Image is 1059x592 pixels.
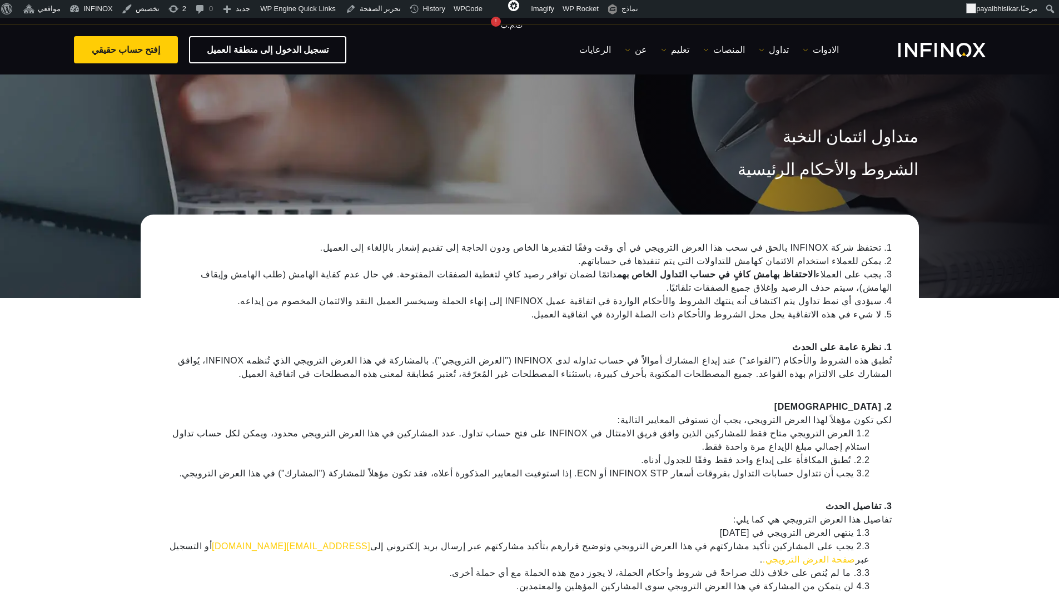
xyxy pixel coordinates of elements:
a: تعليم [661,43,689,57]
li: 3.2 يجب أن تتداول حسابات التداول بفروقات أسعار INFINOX STP أو ECN. إذا استوفيت المعايير المذكورة ... [167,467,870,480]
a: الادوات [803,43,839,57]
li: 3.3. ما لم يُنص على خلاف ذلك صراحةً في شروط وأحكام الحملة، لا يجوز دمج هذه الحملة مع أي حملة أخرى. [167,566,870,580]
li: 2.2. تُطبق المكافأة على إيداع واحد فقط وفقًا للجدول أدناه. [167,454,870,467]
span: ت.م.ب [501,21,523,29]
strong: الاحتفاظ بهامش كافٍ في حساب التداول الخاص بهم [617,270,816,279]
a: [EMAIL_ADDRESS][DOMAIN_NAME] [212,541,370,551]
li: 3. يجب على العملاء دائمًا لضمان توافر رصيد كافٍ لتغطية الصفقات المفتوحة. في حال عدم كفاية الهامش ... [167,268,892,295]
li: 2. يمكن للعملاء استخدام الائتمان كهامش للتداولات التي يتم تنفيذها في حساباتهم. [167,255,892,268]
span: متداول ائتمان النخبة [783,127,919,147]
li: 1.3 ينتهي العرض الترويجي في [DATE] [167,526,870,540]
li: 1. تحتفظ شركة INFINOX بالحق في سحب هذا العرض الترويجي في أي وقت وفقًا لتقديرها الخاص ودون الحاجة ... [167,241,892,255]
li: 5. لا شيء في هذه الاتفاقية يحل محل الشروط والأحكام ذات الصلة الواردة في اتفاقية العميل. [167,308,892,321]
li: 1.2 العرض الترويجي متاح فقط للمشاركين الذين وافق فريق الامتثال في INFINOX على فتح حساب تداول. عدد... [167,427,870,454]
span: لكي تكون مؤهلاً لهذا العرض الترويجي، يجب أن تستوفي المعايير التالية: [167,414,892,427]
li: 2.3 يجب على المشاركين تأكيد مشاركتهم في هذا العرض الترويجي وتوضيح قرارهم بتأكيد مشاركتهم عبر إرسا... [167,540,870,566]
a: صفحة العرض الترويجي. [763,555,856,564]
h1: الشروط والأحكام الرئيسية [141,161,919,178]
div: ! [491,17,501,27]
li: 4. سيؤدي أي نمط تداول يتم اكتشاف أنه ينتهك الشروط والأحكام الواردة في اتفاقية عميل INFINOX إلى إن... [167,295,892,308]
p: 1. نظرة عامة على الحدث [167,341,892,381]
a: المنصات [703,43,745,57]
p: 3. تفاصيل الحدث [167,500,892,526]
a: الرعايات [579,43,611,57]
a: إفتح حساب حقيقي [74,36,178,63]
a: تسجيل الدخول إلى منطقة العميل [189,36,346,63]
a: INFINOX Logo [872,43,986,57]
span: تُطبق هذه الشروط والأحكام ("القواعد") عند إيداع المشارك أموالاً في حساب تداوله لدى INFINOX ("العر... [167,354,892,381]
a: عن [625,43,647,57]
a: تداول [759,43,789,57]
span: تفاصيل هذا العرض الترويجي هي كما يلي: [167,513,892,526]
span: payalbhisikar [976,4,1018,13]
p: 2. [DEMOGRAPHIC_DATA] [167,400,892,427]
